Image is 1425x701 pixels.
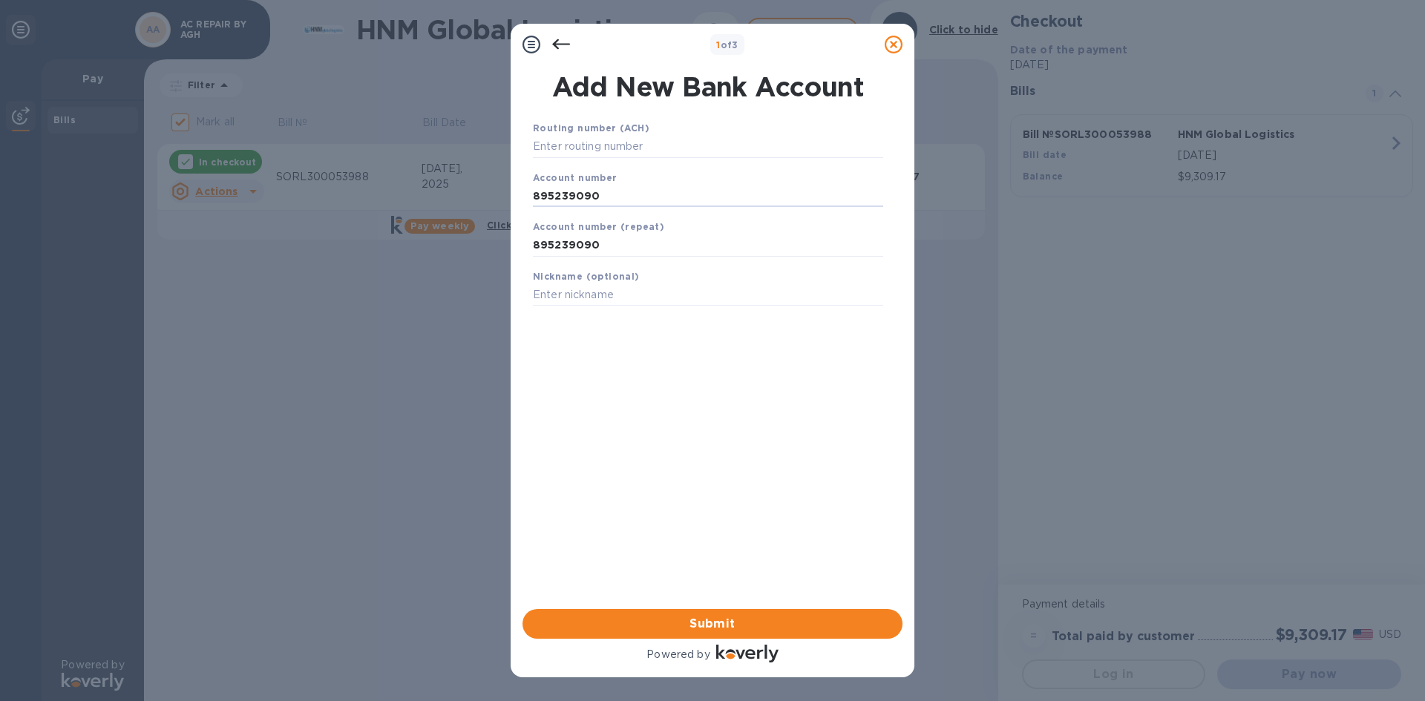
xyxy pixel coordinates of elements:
input: Enter nickname [533,284,883,306]
button: Submit [522,609,902,639]
p: Powered by [646,647,710,662]
span: Submit [534,615,891,633]
input: Enter account number [533,185,883,207]
img: Logo [716,645,779,662]
input: Enter account number [533,234,883,257]
b: Account number (repeat) [533,221,664,232]
span: 1 [716,39,720,50]
b: Routing number (ACH) [533,122,649,134]
b: of 3 [716,39,738,50]
b: Account number [533,172,617,183]
input: Enter routing number [533,136,883,158]
b: Nickname (optional) [533,271,640,282]
h1: Add New Bank Account [524,71,892,102]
